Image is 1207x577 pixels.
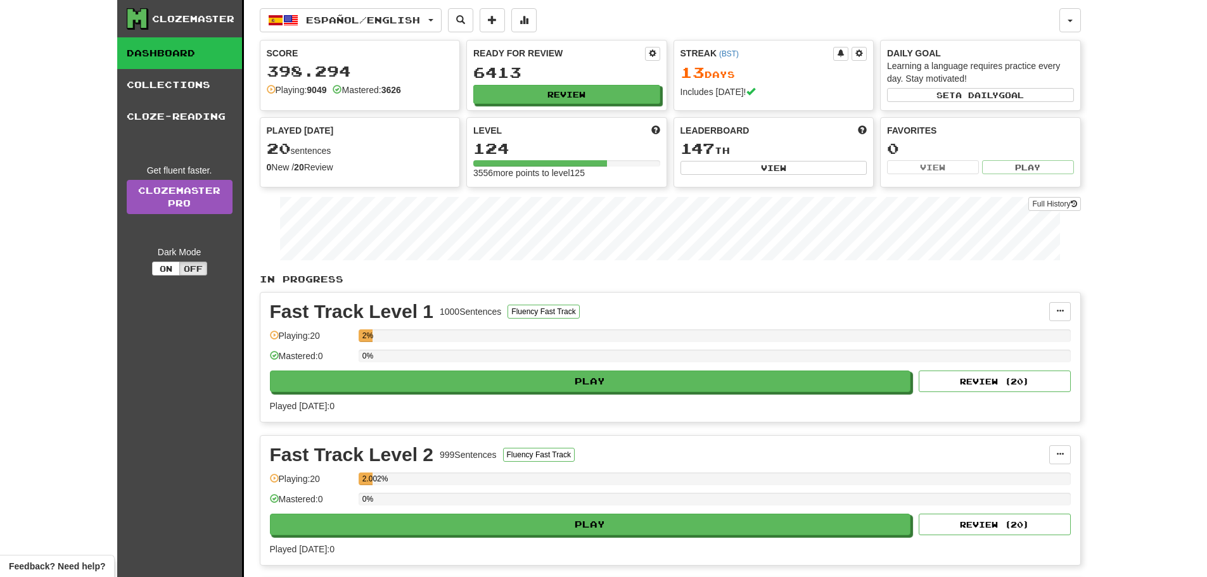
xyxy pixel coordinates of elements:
button: Español/English [260,8,442,32]
div: Dark Mode [127,246,233,258]
span: a daily [955,91,999,99]
span: 147 [680,139,715,157]
div: Fast Track Level 2 [270,445,434,464]
div: 2.002% [362,472,373,485]
div: Clozemaster [152,13,234,25]
strong: 3626 [381,85,401,95]
a: (BST) [719,49,739,58]
span: Score more points to level up [651,124,660,137]
div: Streak [680,47,834,60]
a: Collections [117,69,242,101]
span: Level [473,124,502,137]
div: 2% [362,329,373,342]
div: New / Review [267,161,454,174]
span: Español / English [306,15,420,25]
button: Review [473,85,660,104]
a: ClozemasterPro [127,180,233,214]
div: 0 [887,141,1074,156]
strong: 0 [267,162,272,172]
span: This week in points, UTC [858,124,867,137]
strong: 9049 [307,85,326,95]
div: 398.294 [267,63,454,79]
button: Seta dailygoal [887,88,1074,102]
button: View [887,160,979,174]
button: Off [179,262,207,276]
div: Mastered: 0 [270,350,352,371]
div: Fast Track Level 1 [270,302,434,321]
button: Review (20) [919,514,1071,535]
span: Played [DATE]: 0 [270,544,335,554]
button: Search sentences [448,8,473,32]
div: 3556 more points to level 125 [473,167,660,179]
a: Dashboard [117,37,242,69]
div: th [680,141,867,157]
button: More stats [511,8,537,32]
div: 6413 [473,65,660,80]
button: View [680,161,867,175]
div: Daily Goal [887,47,1074,60]
span: 20 [267,139,291,157]
button: Play [270,514,911,535]
div: Day s [680,65,867,81]
div: 1000 Sentences [440,305,501,318]
div: Get fluent faster. [127,164,233,177]
span: 13 [680,63,705,81]
div: Playing: [267,84,327,96]
a: Cloze-Reading [117,101,242,132]
span: Open feedback widget [9,560,105,573]
strong: 20 [294,162,304,172]
div: 999 Sentences [440,448,497,461]
p: In Progress [260,273,1081,286]
div: Playing: 20 [270,472,352,493]
button: Review (20) [919,371,1071,392]
div: Learning a language requires practice every day. Stay motivated! [887,60,1074,85]
div: Score [267,47,454,60]
div: Includes [DATE]! [680,86,867,98]
button: On [152,262,180,276]
span: Leaderboard [680,124,750,137]
span: Played [DATE]: 0 [270,401,335,411]
button: Full History [1028,197,1080,211]
div: Ready for Review [473,47,645,60]
button: Play [982,160,1074,174]
div: Mastered: 0 [270,493,352,514]
div: 124 [473,141,660,156]
div: Mastered: [333,84,400,96]
div: sentences [267,141,454,157]
div: Playing: 20 [270,329,352,350]
button: Play [270,371,911,392]
div: Favorites [887,124,1074,137]
button: Fluency Fast Track [503,448,575,462]
span: Played [DATE] [267,124,334,137]
button: Add sentence to collection [480,8,505,32]
button: Fluency Fast Track [508,305,579,319]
